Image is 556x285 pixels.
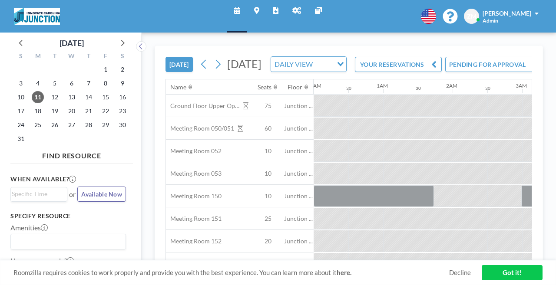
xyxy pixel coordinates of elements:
[283,215,314,223] span: Junction ...
[283,260,314,268] span: Junction ...
[288,83,302,91] div: Floor
[253,124,283,132] span: 60
[116,105,129,117] span: Saturday, August 23, 2025
[283,124,314,132] span: Junction ...
[15,105,27,117] span: Sunday, August 17, 2025
[166,192,222,200] span: Meeting Room 150
[271,57,346,72] div: Search for option
[166,124,234,132] span: Meeting Room 050/051
[346,85,351,91] div: 30
[166,260,240,268] span: Stadium Seating and Cafe area
[11,234,126,249] div: Search for option
[283,147,314,155] span: Junction ...
[83,77,95,89] span: Thursday, August 7, 2025
[116,63,129,75] span: Saturday, August 2, 2025
[10,212,126,220] h3: Specify resource
[337,269,351,276] a: here.
[49,91,61,103] span: Tuesday, August 12, 2025
[99,63,112,75] span: Friday, August 1, 2025
[13,269,449,277] span: Roomzilla requires cookies to work properly and provide you with the best experience. You can lea...
[46,51,63,62] div: T
[32,91,44,103] span: Monday, August 11, 2025
[32,105,44,117] span: Monday, August 18, 2025
[66,77,78,89] span: Wednesday, August 6, 2025
[99,91,112,103] span: Friday, August 15, 2025
[467,13,477,20] span: ZM
[166,170,222,177] span: Meeting Room 053
[15,91,27,103] span: Sunday, August 10, 2025
[10,223,48,232] label: Amenities
[166,147,222,155] span: Meeting Room 052
[283,102,314,110] span: Junction ...
[13,51,30,62] div: S
[32,77,44,89] span: Monday, August 4, 2025
[166,102,240,110] span: Ground Floor Upper Open Area
[99,77,112,89] span: Friday, August 8, 2025
[49,119,61,131] span: Tuesday, August 26, 2025
[49,77,61,89] span: Tuesday, August 5, 2025
[253,192,283,200] span: 10
[32,119,44,131] span: Monday, August 25, 2025
[30,51,46,62] div: M
[482,265,543,280] a: Got it!
[15,133,27,145] span: Sunday, August 31, 2025
[14,8,60,25] img: organization-logo
[12,236,121,247] input: Search for option
[69,190,76,199] span: or
[253,147,283,155] span: 10
[483,17,498,24] span: Admin
[15,119,27,131] span: Sunday, August 24, 2025
[516,82,527,89] div: 3AM
[116,91,129,103] span: Saturday, August 16, 2025
[416,85,421,91] div: 30
[165,57,193,72] button: [DATE]
[114,51,131,62] div: S
[81,190,122,198] span: Available Now
[166,215,222,223] span: Meeting Room 151
[66,105,78,117] span: Wednesday, August 20, 2025
[66,119,78,131] span: Wednesday, August 27, 2025
[253,237,283,245] span: 20
[10,256,74,265] label: How many people?
[99,119,112,131] span: Friday, August 29, 2025
[253,170,283,177] span: 10
[258,83,271,91] div: Seats
[283,170,314,177] span: Junction ...
[11,187,67,200] div: Search for option
[83,105,95,117] span: Thursday, August 21, 2025
[283,237,314,245] span: Junction ...
[483,10,531,17] span: [PERSON_NAME]
[446,82,457,89] div: 2AM
[77,187,126,202] button: Available Now
[377,82,388,89] div: 1AM
[283,192,314,200] span: Junction ...
[10,148,133,160] h4: FIND RESOURCE
[12,189,62,199] input: Search for option
[170,83,186,91] div: Name
[227,57,261,70] span: [DATE]
[449,269,471,277] a: Decline
[253,102,283,110] span: 75
[99,105,112,117] span: Friday, August 22, 2025
[355,57,442,72] button: YOUR RESERVATIONS
[307,82,321,89] div: 12AM
[49,105,61,117] span: Tuesday, August 19, 2025
[80,51,97,62] div: T
[83,119,95,131] span: Thursday, August 28, 2025
[83,91,95,103] span: Thursday, August 14, 2025
[445,57,542,72] button: PENDING FOR APPROVAL
[253,215,283,223] span: 25
[315,59,332,70] input: Search for option
[485,85,490,91] div: 30
[166,237,222,245] span: Meeting Room 152
[97,51,114,62] div: F
[116,77,129,89] span: Saturday, August 9, 2025
[15,77,27,89] span: Sunday, August 3, 2025
[63,51,80,62] div: W
[66,91,78,103] span: Wednesday, August 13, 2025
[273,59,314,70] span: DAILY VIEW
[253,260,283,268] span: 50
[60,37,84,49] div: [DATE]
[116,119,129,131] span: Saturday, August 30, 2025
